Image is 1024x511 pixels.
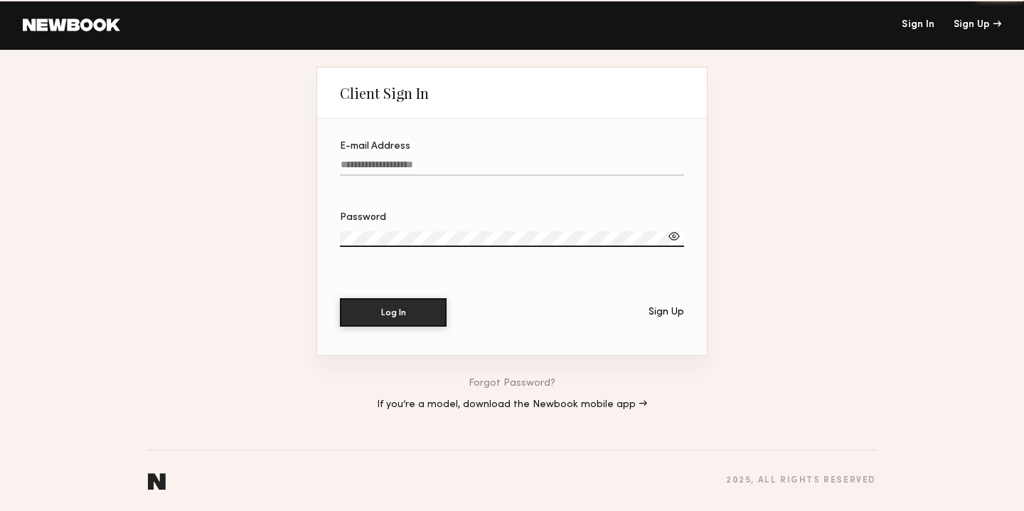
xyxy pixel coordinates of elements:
div: Password [340,213,684,223]
button: Log In [340,298,447,327]
a: Sign In [902,20,934,30]
div: E-mail Address [340,142,684,152]
input: E-mail Address [340,159,684,176]
a: Forgot Password? [469,379,555,389]
input: Password [340,231,684,247]
div: 2025 , all rights reserved [726,476,876,485]
div: Client Sign In [340,85,429,102]
div: Sign Up [954,20,1001,30]
div: Sign Up [649,307,684,317]
a: If you’re a model, download the Newbook mobile app → [377,400,647,410]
